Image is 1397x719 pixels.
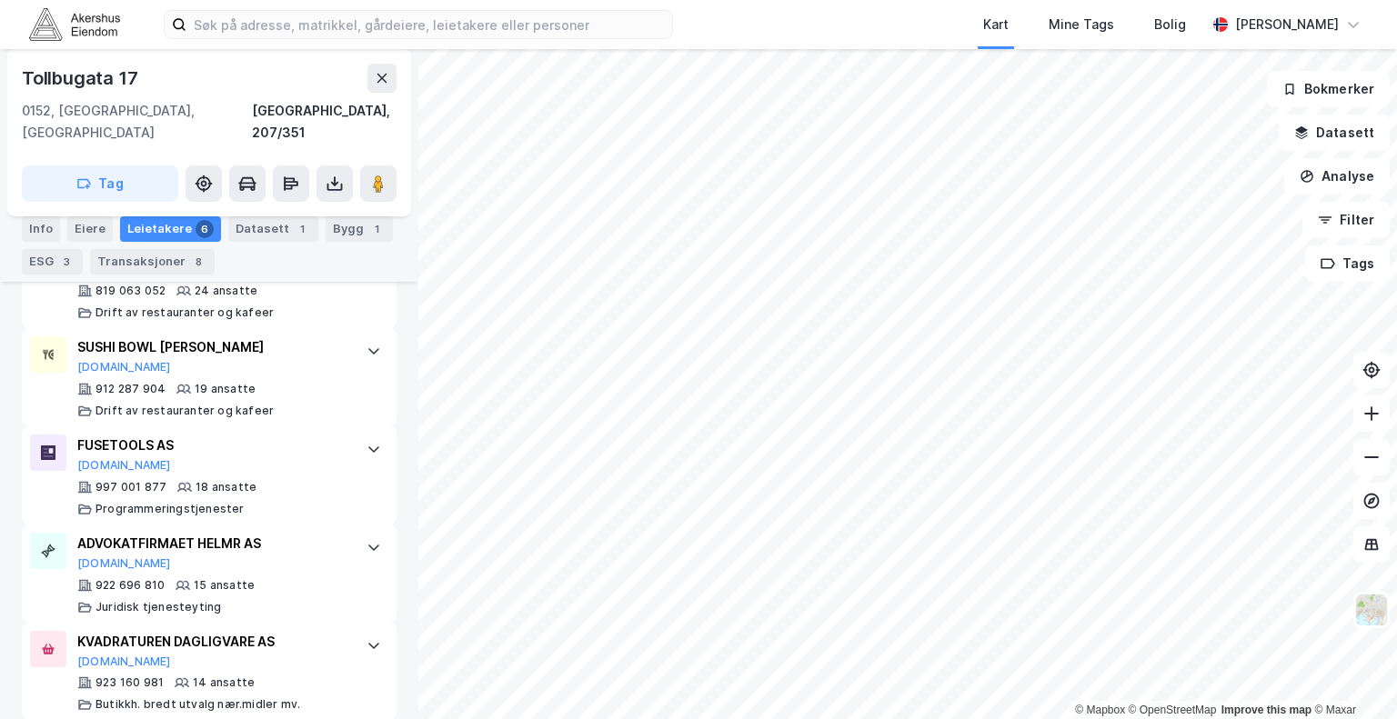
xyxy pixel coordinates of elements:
[95,600,221,614] div: Juridisk tjenesteyting
[77,360,171,374] button: [DOMAIN_NAME]
[67,216,113,242] div: Eiere
[77,654,171,669] button: [DOMAIN_NAME]
[193,675,255,690] div: 14 ansatte
[186,11,672,38] input: Søk på adresse, matrikkel, gårdeiere, leietakere eller personer
[90,249,215,275] div: Transaksjoner
[367,220,386,238] div: 1
[1049,14,1114,35] div: Mine Tags
[228,216,318,242] div: Datasett
[95,284,166,298] div: 819 063 052
[77,434,348,456] div: FUSETOOLS AS
[22,165,178,202] button: Tag
[983,14,1009,35] div: Kart
[95,382,166,396] div: 912 287 904
[293,220,311,238] div: 1
[1129,704,1217,716] a: OpenStreetMap
[189,253,207,271] div: 8
[22,100,252,144] div: 0152, [GEOGRAPHIC_DATA], [GEOGRAPHIC_DATA]
[1267,71,1390,107] button: Bokmerker
[22,216,60,242] div: Info
[22,64,141,93] div: Tollbugata 17
[1235,14,1339,35] div: [PERSON_NAME]
[196,220,214,238] div: 6
[1306,632,1397,719] div: Kontrollprogram for chat
[194,578,255,593] div: 15 ansatte
[1154,14,1186,35] div: Bolig
[326,216,393,242] div: Bygg
[77,631,348,653] div: KVADRATUREN DAGLIGVARE AS
[95,675,164,690] div: 923 160 981
[95,578,165,593] div: 922 696 810
[1302,202,1390,238] button: Filter
[1305,245,1390,282] button: Tags
[95,404,274,418] div: Drift av restauranter og kafeer
[1221,704,1312,716] a: Improve this map
[77,556,171,571] button: [DOMAIN_NAME]
[120,216,221,242] div: Leietakere
[29,8,120,40] img: akershus-eiendom-logo.9091f326c980b4bce74ccdd9f866810c.svg
[1075,704,1125,716] a: Mapbox
[1354,593,1389,627] img: Z
[95,305,274,320] div: Drift av restauranter og kafeer
[77,458,171,473] button: [DOMAIN_NAME]
[95,502,245,516] div: Programmeringstjenester
[95,697,300,712] div: Butikkh. bredt utvalg nær.midler mv.
[77,533,348,554] div: ADVOKATFIRMAET HELMR AS
[77,336,348,358] div: SUSHI BOWL [PERSON_NAME]
[195,284,257,298] div: 24 ansatte
[252,100,397,144] div: [GEOGRAPHIC_DATA], 207/351
[196,480,256,494] div: 18 ansatte
[1306,632,1397,719] iframe: Chat Widget
[95,480,166,494] div: 997 001 877
[195,382,256,396] div: 19 ansatte
[1284,158,1390,195] button: Analyse
[57,253,75,271] div: 3
[22,249,83,275] div: ESG
[1279,115,1390,151] button: Datasett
